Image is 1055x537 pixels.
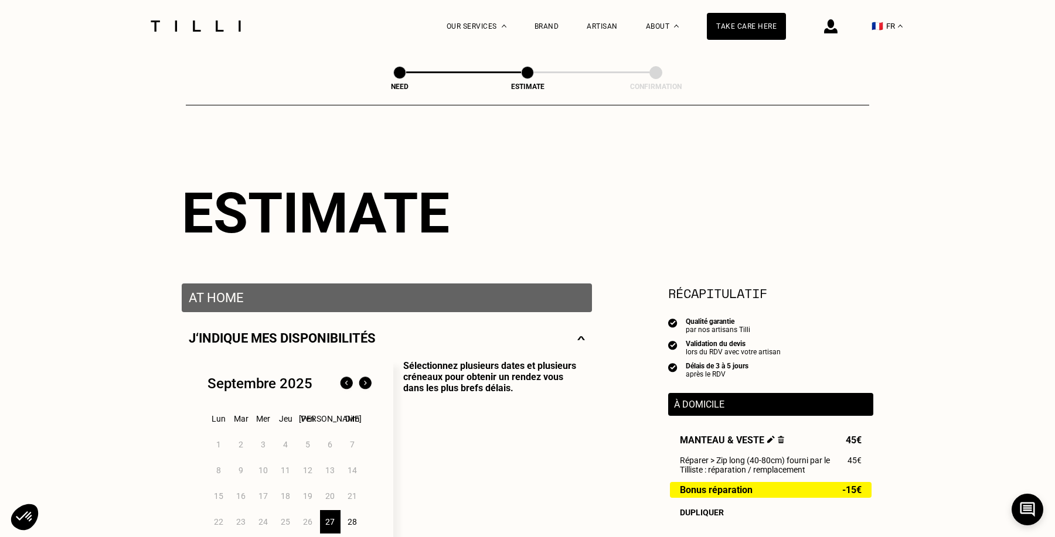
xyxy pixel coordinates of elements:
div: après le RDV [686,370,748,378]
font: Our services [447,22,497,30]
div: Délais de 3 à 5 jours [686,362,748,370]
img: drop-down menu [898,25,903,28]
div: lors du RDV avec votre artisan [686,348,781,356]
div: 28 [342,510,363,533]
font: 🇫🇷 [872,20,883,32]
font: Estimate [182,180,450,246]
img: Éditer [767,436,775,443]
font: About [646,22,670,30]
section: Récapitulatif [668,283,873,303]
font: Need [391,83,409,91]
img: icon list info [668,362,678,372]
p: J‘indique mes disponibilités [189,331,376,346]
img: Supprimer [778,436,784,443]
font: At home [189,290,244,305]
font: Estimate [511,83,544,91]
img: icon list info [668,340,678,350]
a: Brand [535,22,559,30]
span: Réparer > Zip long (40-80cm) fourni par le Tilliste : réparation / remplacement [680,456,848,474]
img: Drop-down menu [502,25,506,28]
a: Take care here [707,13,786,40]
span: -15€ [842,485,862,495]
font: FR [886,22,895,30]
span: Bonus réparation [680,485,753,495]
div: Septembre 2025 [207,375,312,392]
div: Dupliquer [680,508,862,517]
div: 27 [320,510,341,533]
img: svg+xml;base64,PHN2ZyBmaWxsPSJub25lIiBoZWlnaHQ9IjE0IiB2aWV3Qm94PSIwIDAgMjggMTQiIHdpZHRoPSIyOCIgeG... [577,331,585,346]
img: connection icon [824,19,838,33]
font: Take care here [716,22,777,30]
img: About drop-down menu [674,25,679,28]
span: 45€ [846,435,862,446]
div: Validation du devis [686,340,781,348]
img: Mois précédent [337,374,356,393]
font: Confirmation [630,83,682,91]
p: À domicile [674,399,867,410]
img: Tilli Dressmaking Service Logo [147,20,245,32]
img: Mois suivant [356,374,375,393]
div: par nos artisans Tilli [686,326,750,334]
span: Manteau & veste [680,435,784,446]
a: Artisan [587,22,618,30]
span: 45€ [848,456,862,465]
img: icon list info [668,317,678,328]
div: Qualité garantie [686,317,750,326]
